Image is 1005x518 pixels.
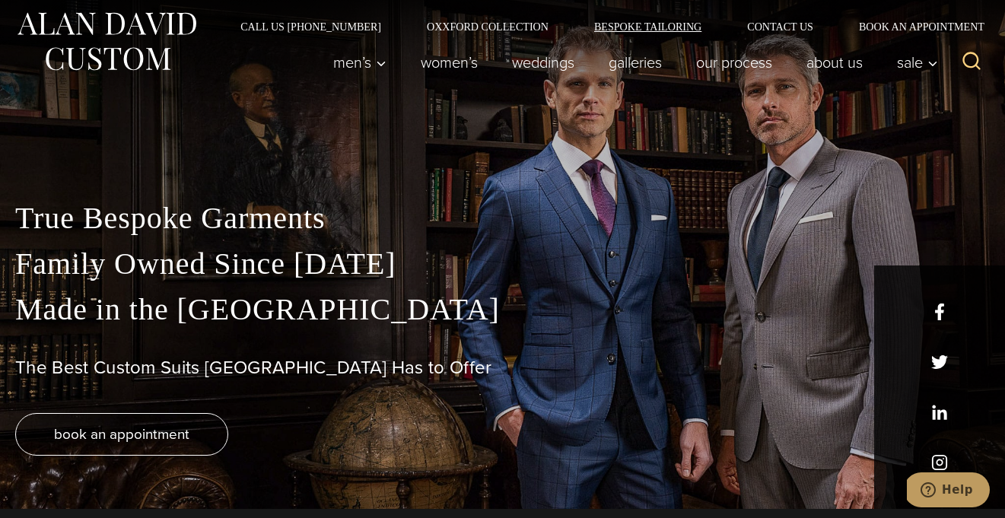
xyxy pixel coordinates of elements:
[15,357,990,379] h1: The Best Custom Suits [GEOGRAPHIC_DATA] Has to Offer
[218,21,404,32] a: Call Us [PHONE_NUMBER]
[495,47,592,78] a: weddings
[836,21,990,32] a: Book an Appointment
[571,21,724,32] a: Bespoke Tailoring
[724,21,836,32] a: Contact Us
[880,47,946,78] button: Sale sub menu toggle
[218,21,990,32] nav: Secondary Navigation
[679,47,790,78] a: Our Process
[15,8,198,75] img: Alan David Custom
[15,413,228,456] a: book an appointment
[316,47,404,78] button: Child menu of Men’s
[404,47,495,78] a: Women’s
[790,47,880,78] a: About Us
[953,44,990,81] button: View Search Form
[907,472,990,510] iframe: Opens a widget where you can chat to one of our agents
[54,423,189,445] span: book an appointment
[316,47,946,78] nav: Primary Navigation
[404,21,571,32] a: Oxxford Collection
[592,47,679,78] a: Galleries
[15,195,990,332] p: True Bespoke Garments Family Owned Since [DATE] Made in the [GEOGRAPHIC_DATA]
